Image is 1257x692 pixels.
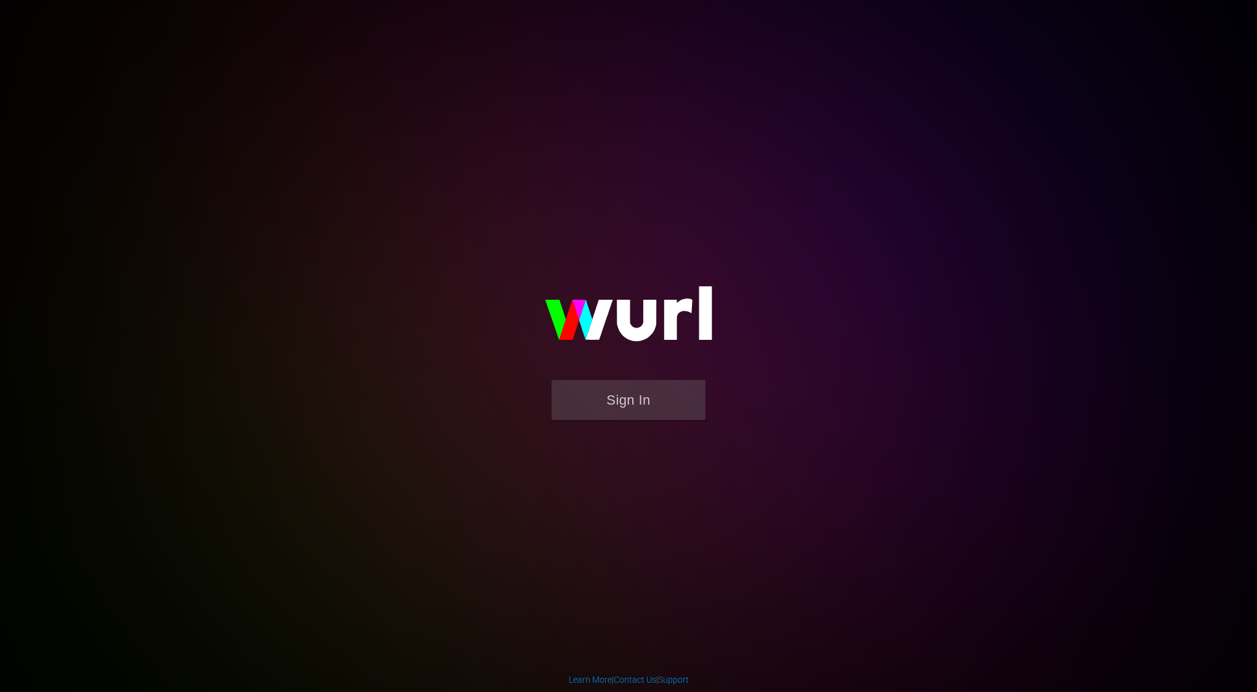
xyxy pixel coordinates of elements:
a: Contact Us [614,675,656,685]
a: Learn More [569,675,612,685]
button: Sign In [551,380,706,420]
a: Support [658,675,689,685]
img: wurl-logo-on-black-223613ac3d8ba8fe6dc639794a292ebdb59501304c7dfd60c99c58986ef67473.svg [505,260,752,379]
div: | | [569,673,689,686]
